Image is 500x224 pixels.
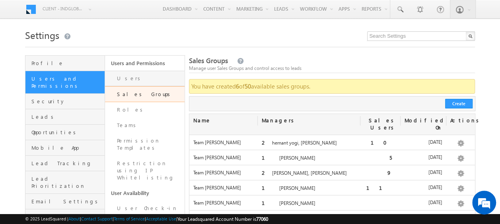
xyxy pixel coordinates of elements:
label: [PERSON_NAME] [262,199,357,207]
span: 9 [387,169,397,176]
a: About [68,216,80,221]
label: Team [PERSON_NAME] [193,139,254,146]
div: Modified On [401,114,446,135]
label: hemant yogi, [PERSON_NAME] [262,139,357,147]
div: Managers [258,114,361,127]
span: 10 [371,139,397,146]
a: Permission Templates [105,133,185,156]
em: Start Chat [108,172,144,182]
div: Actions [446,114,475,127]
span: 2 [262,139,272,146]
div: [DATE] [401,154,446,165]
span: 2 [262,169,272,176]
span: You have created of available sales groups. [191,82,310,90]
a: Sales Groups [105,86,185,102]
label: Team [PERSON_NAME] [193,199,254,207]
button: Create [445,99,473,108]
label: [PERSON_NAME] [262,154,357,162]
input: Search Settings [367,31,475,41]
span: Lead Prioritization [31,175,103,189]
span: 77060 [256,216,268,222]
strong: 6 [236,82,239,90]
span: Client - indglobal1 (77060) [43,5,84,13]
a: Contact Support [81,216,113,221]
a: Leads [25,109,105,125]
div: Chat with us now [41,42,134,52]
label: Team [PERSON_NAME] [193,154,254,161]
span: Leads [31,113,103,120]
a: Terms of Service [114,216,145,221]
div: [DATE] [401,199,446,210]
span: Settings [25,29,59,41]
a: Lead Prioritization [25,171,105,194]
a: Users and Permissions [105,56,185,71]
div: [DATE] [401,184,446,195]
span: Profile [31,60,103,67]
textarea: Type your message and hit 'Enter' [10,73,145,165]
a: Email Settings [25,194,105,209]
a: Teams [105,118,185,133]
span: Email Settings [31,198,103,205]
span: 5 [389,154,397,161]
a: Users [105,71,185,86]
strong: 50 [245,82,251,90]
div: [DATE] [401,139,446,150]
div: [DATE] [401,169,446,180]
span: Security [31,98,103,105]
span: Users and Permissions [31,75,103,89]
label: [PERSON_NAME], [PERSON_NAME] [262,169,357,177]
a: Opportunities [25,125,105,140]
label: Team [PERSON_NAME] [193,184,254,191]
div: Manage user Sales Groups and control access to leads [189,65,475,72]
span: Your Leadsquared Account Number is [177,216,268,222]
span: Mobile App [31,144,103,151]
span: 1 [262,184,279,191]
div: Sales Users [360,114,401,135]
img: d_60004797649_company_0_60004797649 [14,42,33,52]
span: Opportunities [31,129,103,136]
span: 11 [366,184,397,191]
a: User Check-in [105,201,185,216]
div: Minimize live chat window [130,4,150,23]
a: Acceptable Use [146,216,176,221]
a: Security [25,94,105,109]
a: Restriction using IP Whitelisting [105,156,185,185]
span: 1 [262,199,279,206]
a: Lead Tracking [25,156,105,171]
a: Users and Permissions [25,71,105,94]
a: Roles [105,102,185,118]
div: Name [189,114,258,127]
span: Lead Tracking [31,160,103,167]
span: © 2025 LeadSquared | | | | | [25,215,268,223]
label: [PERSON_NAME] [262,184,357,192]
span: Sales Groups [189,56,228,65]
span: 1 [262,154,279,161]
a: User Availability [105,185,185,201]
label: Team [PERSON_NAME] [193,169,254,176]
a: Mobile App [25,140,105,156]
a: Profile [25,56,105,71]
